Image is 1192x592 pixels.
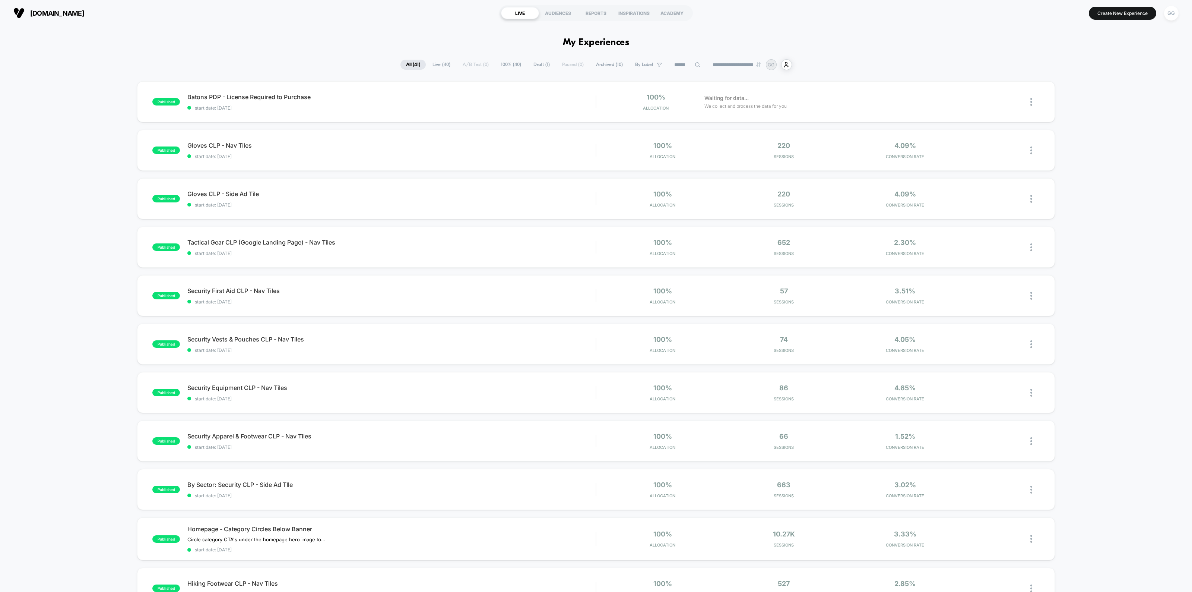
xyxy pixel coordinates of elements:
span: Allocation [650,445,675,450]
span: 4.09% [894,142,916,149]
img: close [1030,147,1032,154]
span: Allocation [650,202,675,208]
span: 527 [778,580,790,588]
span: 2.85% [894,580,916,588]
span: Allocation [650,251,675,256]
span: published [152,195,180,202]
span: published [152,243,180,251]
span: Archived ( 10 ) [590,60,628,70]
span: 100% [653,287,672,295]
span: Sessions [725,202,843,208]
button: Create New Experience [1089,7,1156,20]
span: start date: [DATE] [187,251,596,256]
span: Allocation [650,348,675,353]
span: CONVERSION RATE [846,299,964,305]
span: start date: [DATE] [187,105,596,111]
div: AUDIENCES [539,7,577,19]
span: CONVERSION RATE [846,251,964,256]
span: start date: [DATE] [187,493,596,498]
img: close [1030,98,1032,106]
span: 66 [779,432,788,440]
span: CONVERSION RATE [846,445,964,450]
span: Draft ( 1 ) [528,60,555,70]
span: 74 [780,336,788,343]
span: start date: [DATE] [187,547,596,552]
span: 86 [779,384,788,392]
span: CONVERSION RATE [846,202,964,208]
span: 4.09% [894,190,916,198]
span: Homepage - Category Circles Below Banner [187,525,596,533]
span: Allocation [650,542,675,548]
span: Sessions [725,445,843,450]
span: 100% [653,432,672,440]
span: published [152,535,180,543]
span: start date: [DATE] [187,396,596,402]
span: published [152,486,180,493]
span: Waiting for data... [704,94,749,102]
span: Gloves CLP - Side Ad Tile [187,190,596,198]
span: 100% [653,384,672,392]
span: Allocation [650,154,675,159]
span: 100% ( 40 ) [495,60,527,70]
span: Sessions [725,299,843,305]
span: published [152,292,180,299]
span: 100% [653,336,672,343]
span: Allocation [650,396,675,402]
span: 100% [647,93,665,101]
img: close [1030,486,1032,494]
span: 100% [653,190,672,198]
span: Sessions [725,396,843,402]
span: start date: [DATE] [187,154,596,159]
span: Allocation [650,299,675,305]
span: Security Equipment CLP - Nav Tiles [187,384,596,391]
img: close [1030,389,1032,397]
div: INSPIRATIONS [615,7,653,19]
span: published [152,437,180,445]
img: close [1030,340,1032,348]
div: LIVE [501,7,539,19]
span: 100% [653,481,672,489]
span: We collect and process the data for you [704,103,787,110]
span: CONVERSION RATE [846,542,964,548]
span: 652 [777,239,790,246]
span: Sessions [725,251,843,256]
span: Tactical Gear CLP (Google Landing Page) - Nav Tiles [187,239,596,246]
img: close [1030,292,1032,300]
span: 100% [653,142,672,149]
span: Security Apparel & Footwear CLP - Nav Tiles [187,432,596,440]
span: published [152,585,180,592]
span: Batons PDP - License Required to Purchase [187,93,596,101]
img: close [1030,243,1032,251]
span: All ( 41 ) [400,60,426,70]
span: By Label [635,62,653,67]
img: close [1030,437,1032,445]
span: CONVERSION RATE [846,154,964,159]
span: published [152,147,180,154]
span: Sessions [725,154,843,159]
span: 2.30% [894,239,916,246]
span: 4.05% [894,336,916,343]
span: Live ( 40 ) [427,60,456,70]
span: start date: [DATE] [187,444,596,450]
img: end [756,62,761,67]
span: 3.02% [894,481,916,489]
div: GG [1164,6,1179,21]
span: 663 [777,481,790,489]
span: Security First Aid CLP - Nav Tiles [187,287,596,295]
span: Hiking Footwear CLP - Nav Tiles [187,580,596,587]
button: [DOMAIN_NAME] [11,7,86,19]
span: CONVERSION RATE [846,348,964,353]
img: close [1030,535,1032,543]
span: 100% [653,239,672,246]
img: Visually logo [13,7,25,19]
p: GG [768,62,774,67]
span: CONVERSION RATE [846,396,964,402]
span: Circle category CTA's under the homepage hero image to help navigate users to a desired category ... [187,536,326,542]
span: CONVERSION RATE [846,493,964,498]
span: start date: [DATE] [187,202,596,208]
span: 1.52% [895,432,915,440]
span: Security Vests & Pouches CLP - Nav Tiles [187,336,596,343]
div: REPORTS [577,7,615,19]
span: 3.33% [894,530,916,538]
span: Allocation [643,106,669,111]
